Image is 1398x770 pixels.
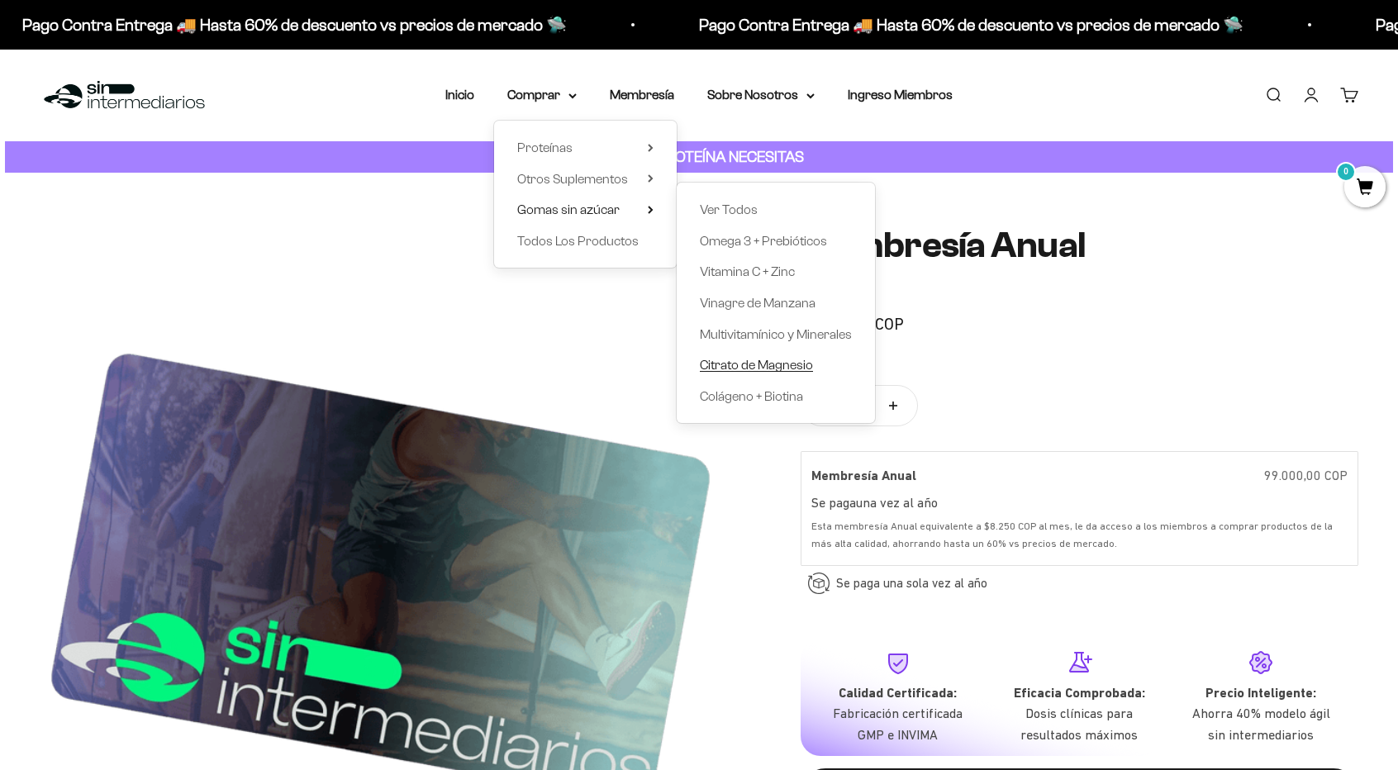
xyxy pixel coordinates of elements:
[507,84,577,106] summary: Comprar
[700,386,852,407] a: Colágeno + Biotina
[1264,468,1348,482] span: 99.000,00 COP
[839,685,957,701] strong: Calidad Certificada:
[869,386,917,425] button: Aumentar cantidad
[700,234,827,248] span: Omega 3 + Prebióticos
[820,703,976,745] p: Fabricación certificada GMP e INVIMA
[595,148,804,165] strong: CUANTA PROTEÍNA NECESITAS
[801,226,1358,265] h1: Membresía Anual
[610,88,674,102] a: Membresía
[801,279,1358,297] a: 4.94.9 de 5.0 estrellas
[700,261,852,283] a: Vitamina C + Zinc
[700,327,852,341] span: Multivitamínico y Minerales
[700,199,852,221] a: Ver Todos
[20,12,564,38] p: Pago Contra Entrega 🚚 Hasta 60% de descuento vs precios de mercado 🛸
[517,137,654,159] summary: Proteínas
[700,324,852,345] a: Multivitamínico y Minerales
[1002,703,1158,745] p: Dosis clínicas para resultados máximos
[445,88,474,102] a: Inicio
[848,88,953,102] a: Ingreso Miembros
[517,231,654,252] a: Todos Los Productos
[856,496,938,511] label: una vez al año
[517,199,654,221] summary: Gomas sin azúcar
[517,202,620,216] span: Gomas sin azúcar
[700,354,852,376] a: Citrato de Magnesio
[811,465,916,487] label: Membresía Anual
[1205,685,1316,701] strong: Precio Inteligente:
[1344,179,1386,197] a: 0
[700,231,852,252] a: Omega 3 + Prebióticos
[700,358,813,372] span: Citrato de Magnesio
[517,169,654,190] summary: Otros Suplementos
[700,389,803,403] span: Colágeno + Biotina
[1336,162,1356,182] mark: 0
[811,496,856,511] label: Se paga
[700,296,815,310] span: Vinagre de Manzana
[517,234,639,248] span: Todos Los Productos
[700,264,795,278] span: Vitamina C + Zinc
[1183,703,1339,745] p: Ahorra 40% modelo ágil sin intermediarios
[517,140,573,154] span: Proteínas
[811,518,1348,552] div: Esta membresía Anual equivalente a $8.250 COP al mes, le da acceso a los miembros a comprar produ...
[700,202,758,216] span: Ver Todos
[700,292,852,314] a: Vinagre de Manzana
[707,84,815,106] summary: Sobre Nosotros
[1014,685,1145,701] strong: Eficacia Comprobada:
[517,172,628,186] span: Otros Suplementos
[836,573,987,593] span: Se paga una sola vez al año
[697,12,1241,38] p: Pago Contra Entrega 🚚 Hasta 60% de descuento vs precios de mercado 🛸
